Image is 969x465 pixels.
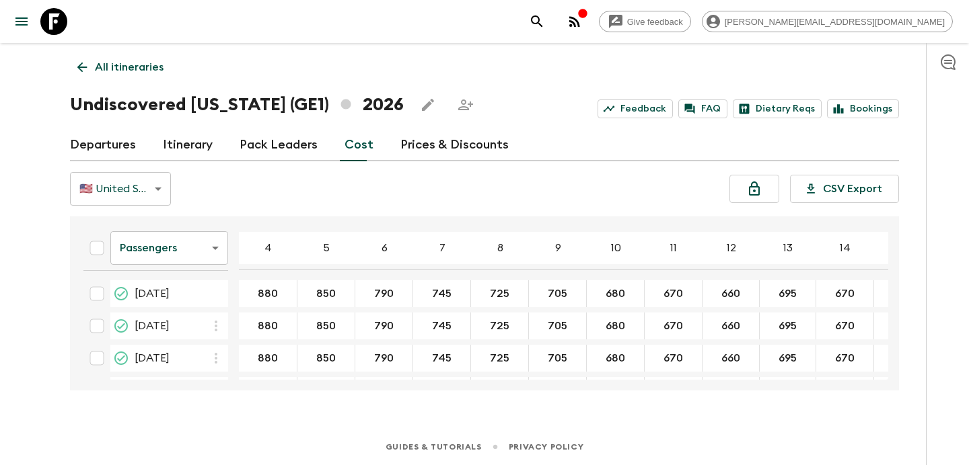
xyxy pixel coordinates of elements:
[589,280,641,307] button: 680
[355,280,413,307] div: 02 May 2026; 6
[471,280,529,307] div: 02 May 2026; 8
[703,377,760,404] div: 13 Jun 2026; 12
[729,175,779,203] button: Unlock costs
[645,377,703,404] div: 13 Jun 2026; 11
[703,345,760,372] div: 06 Jun 2026; 12
[703,280,760,307] div: 02 May 2026; 12
[705,377,756,404] button: 660
[877,312,928,339] button: 660
[345,129,373,161] a: Cost
[413,377,471,404] div: 13 Jun 2026; 7
[874,280,931,307] div: 02 May 2026; 15
[297,345,355,372] div: 06 Jun 2026; 5
[242,280,294,307] button: 880
[816,280,874,307] div: 02 May 2026; 14
[587,345,645,372] div: 06 Jun 2026; 10
[242,377,294,404] button: 880
[239,345,297,372] div: 06 Jun 2026; 4
[497,240,503,256] p: 8
[703,312,760,339] div: 23 May 2026; 12
[297,377,355,404] div: 13 Jun 2026; 5
[300,312,352,339] button: 850
[611,240,621,256] p: 10
[717,17,952,27] span: [PERSON_NAME][EMAIL_ADDRESS][DOMAIN_NAME]
[760,345,816,372] div: 06 Jun 2026; 13
[474,312,526,339] button: 725
[70,91,404,118] h1: Undiscovered [US_STATE] (GE1) 2026
[532,280,583,307] button: 705
[242,312,294,339] button: 880
[413,280,471,307] div: 02 May 2026; 7
[110,229,228,267] div: Passengers
[297,280,355,307] div: 02 May 2026; 5
[323,240,330,256] p: 5
[358,312,410,339] button: 790
[297,312,355,339] div: 23 May 2026; 5
[413,345,471,372] div: 06 Jun 2026; 7
[113,350,129,366] svg: On Sale
[589,345,641,372] button: 680
[529,312,587,339] div: 23 May 2026; 9
[239,377,297,404] div: 13 Jun 2026; 4
[474,377,526,404] button: 725
[471,377,529,404] div: 13 Jun 2026; 8
[874,312,931,339] div: 23 May 2026; 15
[587,377,645,404] div: 13 Jun 2026; 10
[620,17,690,27] span: Give feedback
[647,345,699,372] button: 670
[300,377,352,404] button: 850
[819,377,871,404] button: 670
[70,54,171,81] a: All itineraries
[240,129,318,161] a: Pack Leaders
[760,280,816,307] div: 02 May 2026; 13
[727,240,736,256] p: 12
[416,280,468,307] button: 745
[670,240,677,256] p: 11
[135,318,170,334] span: [DATE]
[762,312,813,339] button: 695
[471,312,529,339] div: 23 May 2026; 8
[242,345,294,372] button: 880
[113,286,129,302] svg: Guaranteed
[355,377,413,404] div: 13 Jun 2026; 6
[827,99,899,118] a: Bookings
[355,312,413,339] div: 23 May 2026; 6
[587,312,645,339] div: 23 May 2026; 10
[83,235,110,261] div: Select all
[645,280,703,307] div: 02 May 2026; 11
[452,91,479,118] span: Share this itinerary
[877,280,928,307] button: 660
[529,345,587,372] div: 06 Jun 2026; 9
[705,345,756,372] button: 660
[358,345,410,372] button: 790
[762,280,813,307] button: 695
[647,280,699,307] button: 670
[877,345,928,372] button: 660
[416,377,468,404] button: 745
[416,312,468,339] button: 745
[113,318,129,334] svg: On Sale
[790,175,899,203] button: CSV Export
[532,312,583,339] button: 705
[300,280,352,307] button: 850
[589,312,641,339] button: 680
[95,59,164,75] p: All itineraries
[647,312,699,339] button: 670
[645,345,703,372] div: 06 Jun 2026; 11
[598,99,673,118] a: Feedback
[474,280,526,307] button: 725
[529,377,587,404] div: 13 Jun 2026; 9
[358,280,410,307] button: 790
[358,377,410,404] button: 790
[474,345,526,372] button: 725
[386,439,482,454] a: Guides & Tutorials
[135,286,170,302] span: [DATE]
[599,11,691,32] a: Give feedback
[816,345,874,372] div: 06 Jun 2026; 14
[783,240,793,256] p: 13
[135,350,170,366] span: [DATE]
[645,312,703,339] div: 23 May 2026; 11
[264,240,272,256] p: 4
[400,129,509,161] a: Prices & Discounts
[471,345,529,372] div: 06 Jun 2026; 8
